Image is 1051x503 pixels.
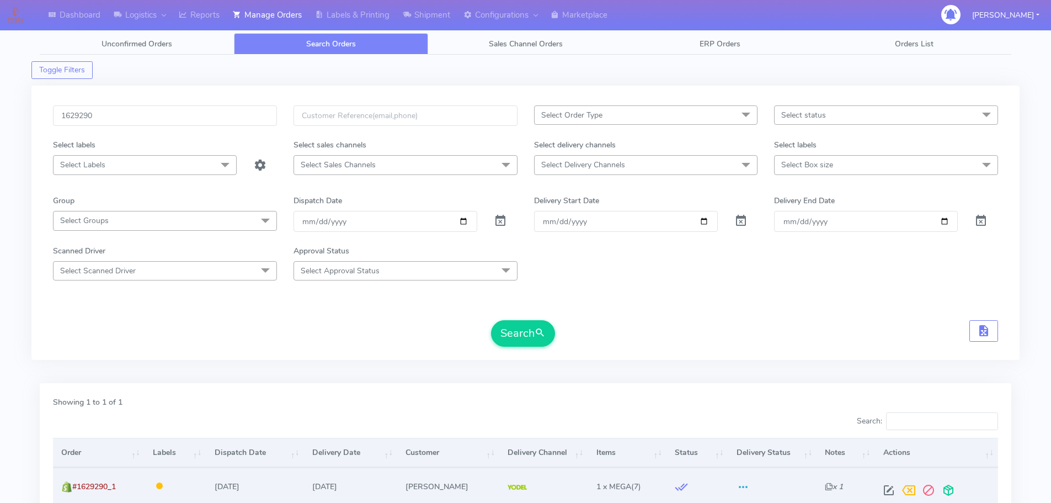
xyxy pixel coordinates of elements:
i: x 1 [825,481,843,492]
th: Items: activate to sort column ascending [588,438,666,468]
span: ERP Orders [700,39,740,49]
label: Dispatch Date [294,195,342,207]
button: Search [491,320,555,347]
th: Labels: activate to sort column ascending [145,438,206,468]
span: Select Delivery Channels [541,160,625,170]
label: Delivery End Date [774,195,835,207]
span: Unconfirmed Orders [102,39,172,49]
label: Scanned Driver [53,245,105,257]
span: Select Approval Status [301,266,380,276]
button: [PERSON_NAME] [964,4,1048,27]
label: Select labels [53,139,95,151]
th: Status: activate to sort column ascending [666,438,728,468]
input: Customer Reference(email,phone) [294,105,518,126]
th: Dispatch Date: activate to sort column ascending [206,438,304,468]
span: Select status [781,110,826,120]
label: Search: [857,412,998,430]
span: Select Scanned Driver [60,266,136,276]
span: (7) [596,481,641,492]
th: Customer: activate to sort column ascending [397,438,499,468]
label: Select delivery channels [534,139,616,151]
label: Showing 1 to 1 of 1 [53,396,122,408]
span: #1629290_1 [72,481,116,492]
th: Delivery Channel: activate to sort column ascending [499,438,588,468]
label: Approval Status [294,245,349,257]
th: Order: activate to sort column ascending [53,438,145,468]
th: Notes: activate to sort column ascending [817,438,874,468]
img: Yodel [508,485,527,490]
label: Group [53,195,74,207]
span: Orders List [895,39,933,49]
label: Select sales channels [294,139,366,151]
span: Select Sales Channels [301,160,376,170]
span: Select Box size [781,160,833,170]
span: Select Groups [60,215,109,226]
span: Select Labels [60,160,105,170]
button: Toggle Filters [31,61,93,79]
label: Delivery Start Date [534,195,599,207]
th: Actions: activate to sort column ascending [874,438,998,468]
span: Select Order Type [541,110,602,120]
th: Delivery Date: activate to sort column ascending [304,438,397,468]
img: shopify.png [61,481,72,493]
span: Sales Channel Orders [489,39,563,49]
th: Delivery Status: activate to sort column ascending [728,438,817,468]
label: Select labels [774,139,817,151]
span: 1 x MEGA [596,481,631,492]
ul: Tabs [40,33,1011,55]
span: Search Orders [306,39,356,49]
input: Search: [886,412,998,430]
input: Order Id [53,105,277,126]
